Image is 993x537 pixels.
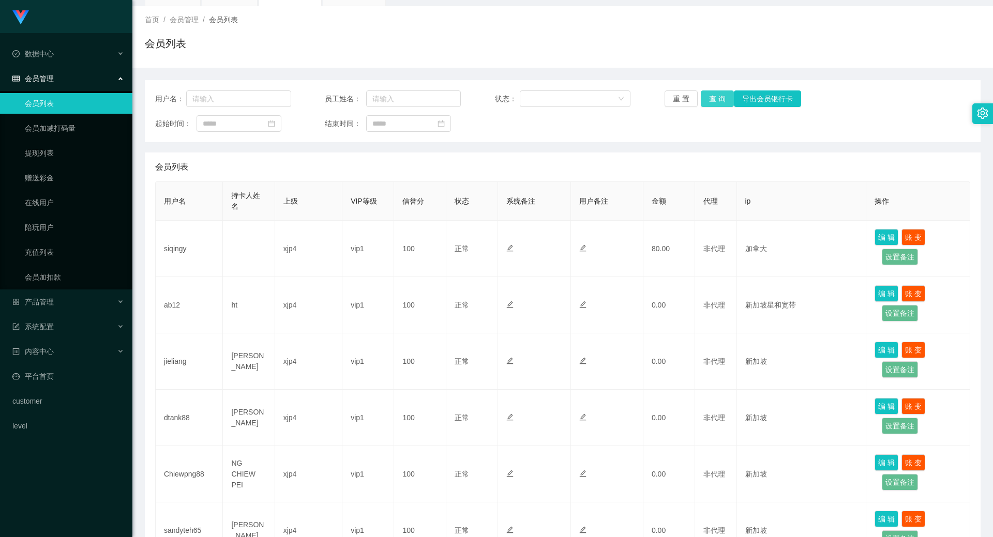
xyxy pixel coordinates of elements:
span: 非代理 [703,357,725,365]
td: 100 [394,446,446,502]
td: 100 [394,221,446,277]
i: 图标: edit [506,526,514,533]
span: VIP等级 [351,197,377,205]
button: 账 变 [901,511,925,527]
i: 图标: edit [506,301,514,308]
td: jieliang [156,333,223,390]
button: 账 变 [901,229,925,246]
span: 正常 [455,526,469,534]
span: 正常 [455,470,469,478]
td: xjp4 [275,333,342,390]
button: 导出会员银行卡 [734,90,801,107]
td: 0.00 [643,333,695,390]
span: 会员管理 [170,16,199,24]
td: 100 [394,333,446,390]
h1: 会员列表 [145,36,186,51]
td: 80.00 [643,221,695,277]
i: 图标: edit [579,244,586,252]
button: 账 变 [901,398,925,415]
td: vip1 [342,333,394,390]
i: 图标: edit [506,470,514,477]
a: 图标: dashboard平台首页 [12,366,124,387]
span: 正常 [455,413,469,422]
i: 图标: edit [579,470,586,477]
span: 会员列表 [209,16,238,24]
span: / [163,16,165,24]
span: 首页 [145,16,159,24]
span: 用户备注 [579,197,608,205]
span: 信誉分 [402,197,424,205]
span: 非代理 [703,413,725,422]
i: 图标: edit [506,357,514,364]
td: siqingy [156,221,223,277]
span: 起始时间： [155,118,197,129]
td: 0.00 [643,390,695,446]
span: 会员列表 [155,161,188,173]
td: dtank88 [156,390,223,446]
span: / [203,16,205,24]
button: 编 辑 [875,229,898,246]
td: vip1 [342,221,394,277]
span: 正常 [455,357,469,365]
td: 100 [394,390,446,446]
button: 账 变 [901,342,925,358]
span: 用户名 [164,197,186,205]
button: 设置备注 [882,361,918,378]
td: ht [223,277,275,333]
td: vip1 [342,446,394,502]
td: Chiewpng88 [156,446,223,502]
span: 非代理 [703,470,725,478]
a: 陪玩用户 [25,217,124,238]
td: xjp4 [275,277,342,333]
img: logo.9652507e.png [12,10,29,25]
td: [PERSON_NAME] [223,333,275,390]
input: 请输入 [186,90,291,107]
a: 赠送彩金 [25,167,124,188]
input: 请输入 [366,90,461,107]
button: 设置备注 [882,474,918,490]
a: 充值列表 [25,242,124,263]
td: 新加坡 [737,390,867,446]
td: xjp4 [275,221,342,277]
i: 图标: edit [579,301,586,308]
a: 会员列表 [25,93,124,114]
span: 状态： [495,94,520,104]
span: 金额 [652,197,666,205]
i: 图标: edit [579,413,586,421]
i: 图标: calendar [268,120,275,127]
td: 新加坡 [737,333,867,390]
span: 系统备注 [506,197,535,205]
i: 图标: form [12,323,20,330]
span: 结束时间： [325,118,366,129]
i: 图标: profile [12,348,20,355]
i: 图标: down [618,96,624,103]
span: 上级 [283,197,298,205]
td: 加拿大 [737,221,867,277]
span: 正常 [455,301,469,309]
i: 图标: appstore-o [12,298,20,305]
button: 编 辑 [875,398,898,415]
span: 系统配置 [12,323,54,331]
button: 账 变 [901,285,925,302]
td: 0.00 [643,277,695,333]
i: 图标: calendar [438,120,445,127]
button: 编 辑 [875,511,898,527]
span: ip [745,197,751,205]
span: 持卡人姓名 [231,191,260,210]
a: customer [12,391,124,411]
td: 100 [394,277,446,333]
button: 编 辑 [875,285,898,302]
td: vip1 [342,277,394,333]
i: 图标: check-circle-o [12,50,20,57]
td: xjp4 [275,390,342,446]
a: level [12,416,124,436]
td: xjp4 [275,446,342,502]
i: 图标: table [12,75,20,82]
button: 重 置 [665,90,698,107]
button: 编 辑 [875,454,898,471]
span: 非代理 [703,526,725,534]
td: NG CHIEW PEI [223,446,275,502]
span: 正常 [455,244,469,253]
td: vip1 [342,390,394,446]
button: 设置备注 [882,249,918,265]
